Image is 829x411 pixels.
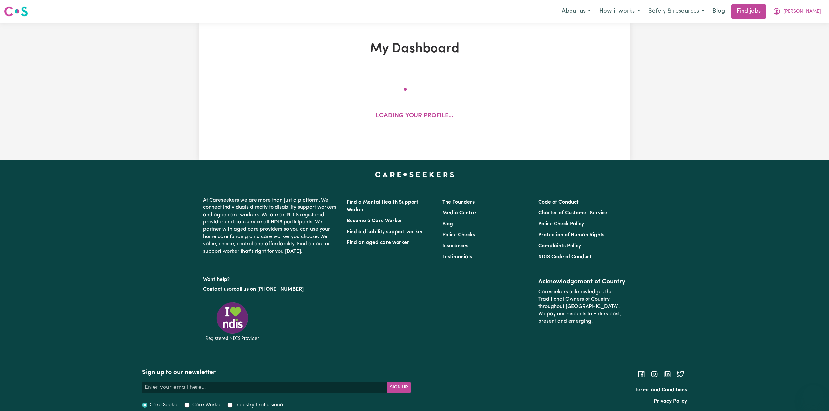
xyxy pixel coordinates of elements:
a: Media Centre [442,210,476,216]
button: How it works [595,5,644,18]
a: Charter of Customer Service [538,210,607,216]
a: Police Check Policy [538,221,584,227]
a: Terms and Conditions [635,388,687,393]
a: NDIS Code of Conduct [538,254,592,260]
a: The Founders [442,200,475,205]
a: Blog [442,221,453,227]
a: Contact us [203,287,229,292]
a: Careseekers home page [375,172,454,177]
p: At Careseekers we are more than just a platform. We connect individuals directly to disability su... [203,194,339,258]
a: Find an aged care worker [347,240,409,245]
a: Careseekers logo [4,4,28,19]
label: Care Seeker [150,401,179,409]
a: Testimonials [442,254,472,260]
button: About us [557,5,595,18]
button: Safety & resources [644,5,709,18]
span: [PERSON_NAME] [783,8,821,15]
p: or [203,283,339,296]
h2: Sign up to our newsletter [142,369,411,376]
a: Privacy Policy [654,399,687,404]
a: Find jobs [731,4,766,19]
label: Care Worker [192,401,222,409]
h1: My Dashboard [275,41,554,57]
button: Subscribe [387,382,411,393]
p: Careseekers acknowledges the Traditional Owners of Country throughout [GEOGRAPHIC_DATA]. We pay o... [538,286,626,327]
label: Industry Professional [235,401,285,409]
button: My Account [769,5,825,18]
a: Code of Conduct [538,200,579,205]
h2: Acknowledgement of Country [538,278,626,286]
a: Protection of Human Rights [538,232,604,237]
a: Follow Careseekers on Facebook [637,372,645,377]
img: Registered NDIS provider [203,301,262,342]
img: Careseekers logo [4,6,28,17]
a: call us on [PHONE_NUMBER] [234,287,304,292]
p: Want help? [203,273,339,283]
p: Loading your profile... [376,112,453,121]
iframe: Button to launch messaging window [803,385,824,406]
a: Insurances [442,243,468,249]
a: Find a Mental Health Support Worker [347,200,418,213]
a: Complaints Policy [538,243,581,249]
a: Follow Careseekers on Twitter [677,372,684,377]
a: Police Checks [442,232,475,237]
a: Blog [709,4,729,19]
input: Enter your email here... [142,382,387,393]
a: Follow Careseekers on LinkedIn [664,372,671,377]
a: Find a disability support worker [347,229,423,235]
a: Become a Care Worker [347,218,402,223]
a: Follow Careseekers on Instagram [650,372,658,377]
